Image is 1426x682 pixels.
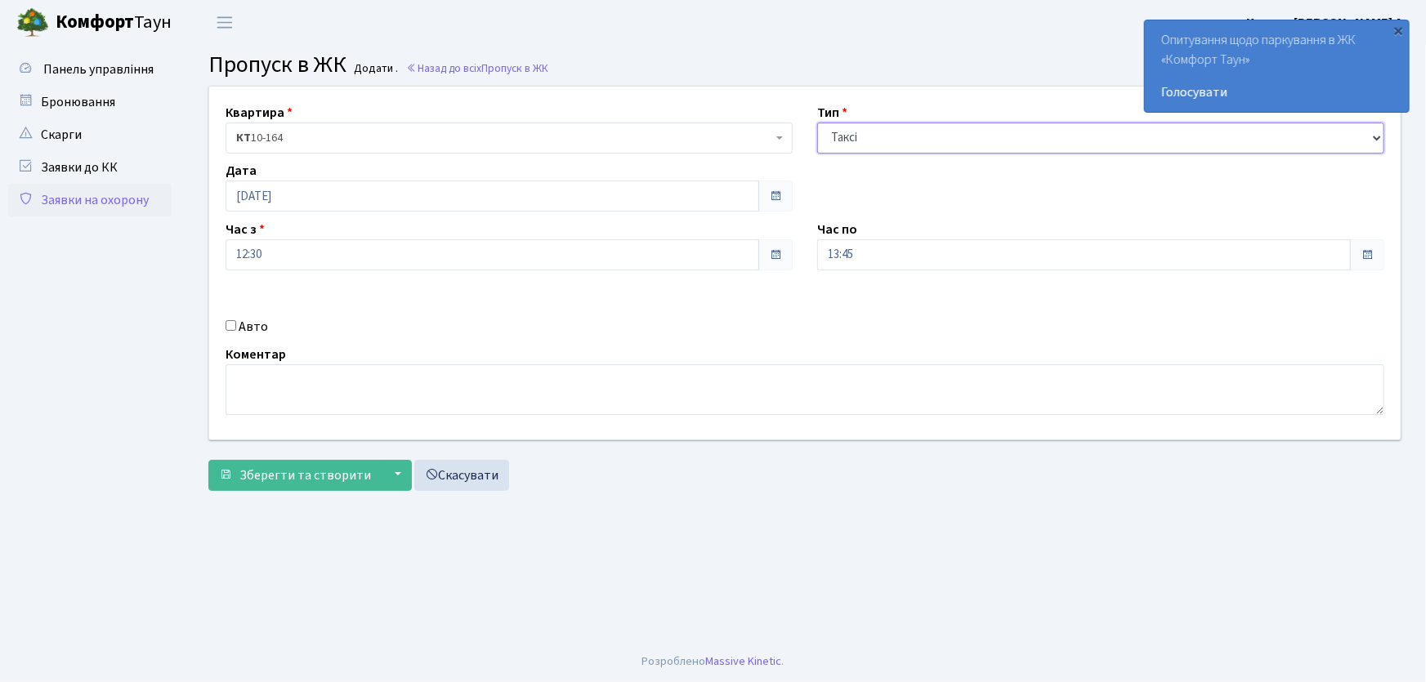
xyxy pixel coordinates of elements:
span: Панель управління [43,60,154,78]
label: Квартира [226,103,293,123]
a: Панель управління [8,53,172,86]
b: КТ [236,130,251,146]
label: Коментар [226,345,286,364]
label: Авто [239,317,268,337]
span: Пропуск в ЖК [481,60,548,76]
a: Голосувати [1161,82,1392,102]
span: Пропуск в ЖК [208,48,346,81]
span: <b>КТ</b>&nbsp;&nbsp;&nbsp;&nbsp;10-164 [236,130,772,146]
button: Переключити навігацію [204,9,245,36]
div: Розроблено . [642,653,785,671]
a: Заявки до КК [8,151,172,184]
a: Заявки на охорону [8,184,172,216]
small: Додати . [351,62,399,76]
a: Назад до всіхПропуск в ЖК [406,60,548,76]
label: Тип [817,103,847,123]
a: Massive Kinetic [706,653,782,670]
label: Час по [817,220,857,239]
img: logo.png [16,7,49,39]
label: Час з [226,220,265,239]
a: Скасувати [414,460,509,491]
div: × [1391,22,1407,38]
a: Бронювання [8,86,172,118]
label: Дата [226,161,257,181]
span: <b>КТ</b>&nbsp;&nbsp;&nbsp;&nbsp;10-164 [226,123,793,154]
a: Скарги [8,118,172,151]
b: Комфорт [56,9,134,35]
span: Таун [56,9,172,37]
b: Цитрус [PERSON_NAME] А. [1246,14,1406,32]
span: Зберегти та створити [239,466,371,484]
a: Цитрус [PERSON_NAME] А. [1246,13,1406,33]
button: Зберегти та створити [208,460,382,491]
div: Опитування щодо паркування в ЖК «Комфорт Таун» [1145,20,1409,112]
